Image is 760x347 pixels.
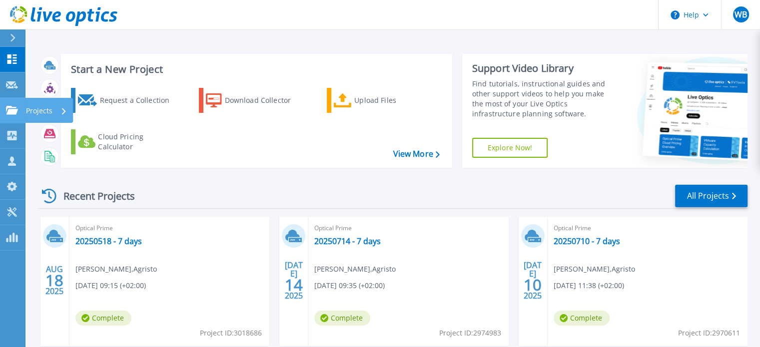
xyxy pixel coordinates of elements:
span: Optical Prime [75,223,263,234]
a: 20250714 - 7 days [314,236,381,246]
span: 14 [285,281,303,289]
div: Find tutorials, instructional guides and other support videos to help you make the most of your L... [472,79,616,119]
div: Download Collector [225,90,305,110]
div: [DATE] 2025 [284,262,303,299]
a: Download Collector [199,88,310,113]
a: Cloud Pricing Calculator [71,129,182,154]
div: Request a Collection [99,90,179,110]
span: [DATE] 09:35 (+02:00) [314,280,385,291]
span: [DATE] 11:38 (+02:00) [554,280,624,291]
a: Upload Files [327,88,438,113]
span: WB [735,10,747,18]
a: View More [393,149,439,159]
a: Request a Collection [71,88,182,113]
span: [DATE] 09:15 (+02:00) [75,280,146,291]
span: Project ID: 3018686 [200,328,262,339]
span: [PERSON_NAME] , Agristo [314,264,396,275]
p: Projects [26,98,52,124]
a: 20250518 - 7 days [75,236,142,246]
a: Explore Now! [472,138,548,158]
div: Upload Files [354,90,434,110]
span: Project ID: 2974983 [439,328,501,339]
span: [PERSON_NAME] , Agristo [554,264,635,275]
div: [DATE] 2025 [523,262,542,299]
span: Project ID: 2970611 [678,328,740,339]
div: Recent Projects [38,184,148,208]
span: Optical Prime [554,223,742,234]
span: [PERSON_NAME] , Agristo [75,264,157,275]
span: 10 [524,281,542,289]
a: 20250710 - 7 days [554,236,620,246]
div: Support Video Library [472,62,616,75]
span: Complete [75,311,131,326]
span: Complete [554,311,610,326]
h3: Start a New Project [71,64,439,75]
span: Optical Prime [314,223,502,234]
div: AUG 2025 [45,262,64,299]
span: Complete [314,311,370,326]
a: All Projects [675,185,748,207]
span: 18 [45,276,63,285]
div: Cloud Pricing Calculator [98,132,178,152]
